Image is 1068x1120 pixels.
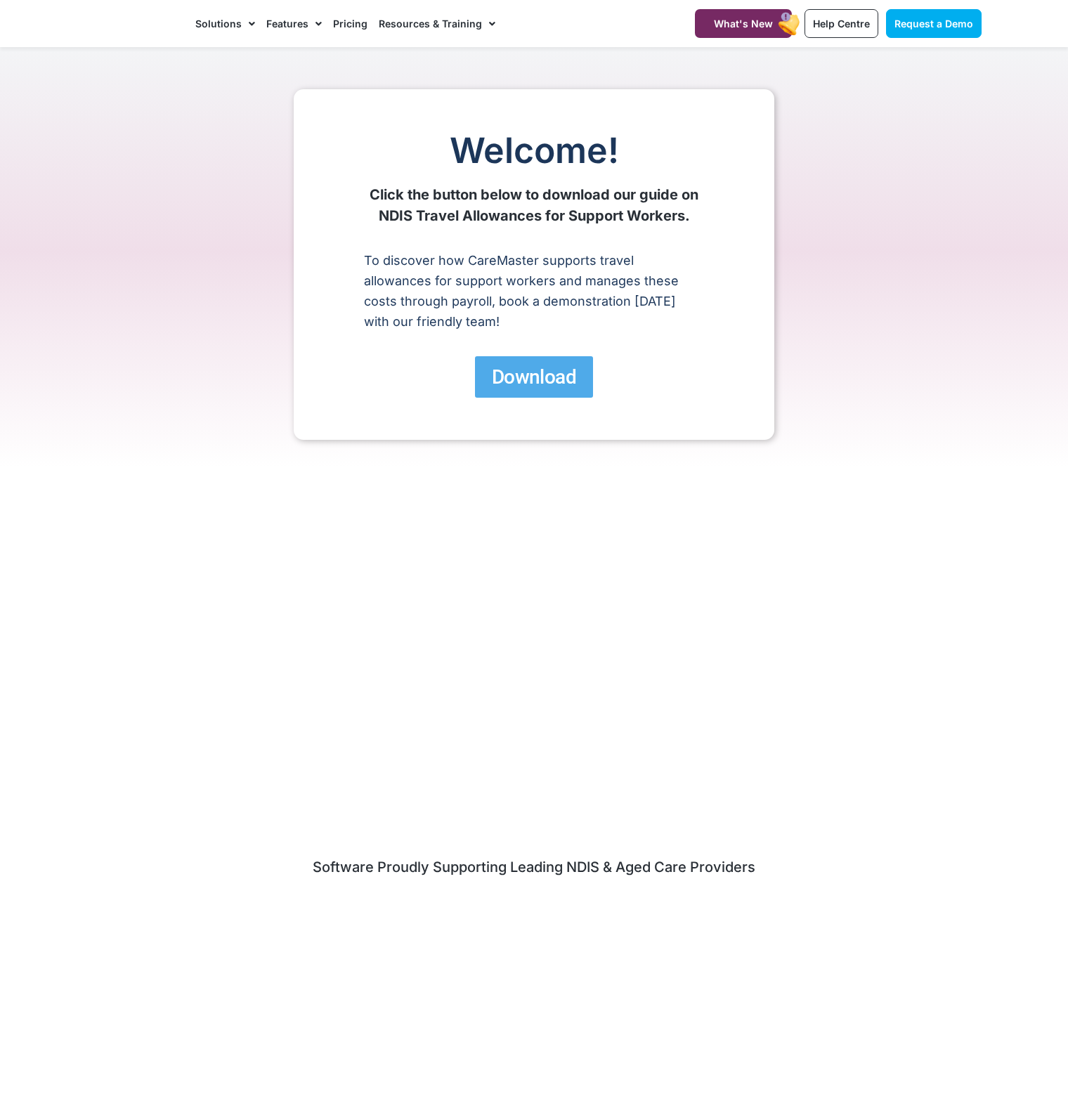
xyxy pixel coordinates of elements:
[643,635,809,684] img: "Get is on" Black Google play button.
[86,587,982,610] h2: Thank you for trusting CareMaster with supporting your business
[696,719,756,731] a: Read More
[270,695,279,710] i: ★
[655,956,792,1011] div: 4 / 7
[305,719,365,731] a: Read More
[651,695,660,710] i: ★
[813,18,870,30] span: Help Centre
[714,18,773,30] span: What's New
[276,943,413,1019] img: Cancer Council Australia manages its provider services with CareMaster Software, offering compreh...
[695,9,792,38] a: What's New
[466,954,603,1008] img: BigDog Support Services uses CareMaster NDIS Software to manage their disability support business...
[492,365,576,389] span: Download
[260,634,410,684] img: small black download on the apple app store button.
[894,18,973,30] span: Request a Demo
[698,696,835,708] div: 894 Ratings | 1K + Downloads
[682,695,691,710] i: ★
[249,695,258,710] i: ★
[370,186,698,224] strong: Click the button below to download our guide on NDIS Travel Allowances for Support Workers.
[618,696,633,708] div: 4.6
[475,356,593,398] a: Download
[661,695,670,710] i: ★
[364,250,704,332] p: To discover how CareMaster supports travel allowances for support workers and manages these costs...
[291,695,300,710] i: ★
[249,695,300,710] div: 4.5/5
[886,9,982,38] a: Request a Demo
[805,9,878,38] a: Help Centre
[86,13,181,34] img: CareMaster Logo
[640,695,649,710] i: ★
[845,951,982,1010] img: Awabakal uses CareMaster NDIS Software to streamline management of culturally appropriate care su...
[307,696,443,708] div: 201 reviews | 1K + Downloads
[655,956,792,1006] img: City of Ryde City Council uses CareMaster CRM to manage provider operations, specialising in dive...
[86,858,982,876] h2: Software Proudly Supporting Leading NDIS & Aged Care Providers
[280,695,289,710] i: ★
[86,952,223,1009] img: Australian Red Cross uses CareMaster CRM software to manage their service and community support f...
[364,131,704,170] h1: Welcome!
[672,695,681,710] i: ★
[259,695,268,710] i: ★
[86,930,982,1037] div: Image Carousel
[86,952,223,1014] div: 1 / 7
[276,943,413,1024] div: 2 / 7
[640,695,691,710] div: 4.6/5
[845,951,982,1015] div: 5 / 7
[227,696,242,708] div: 4.5
[466,954,603,1012] div: 3 / 7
